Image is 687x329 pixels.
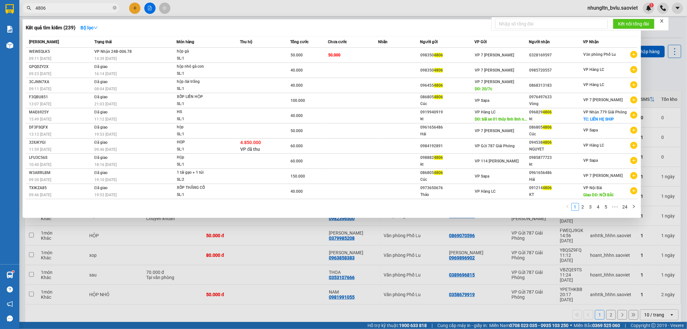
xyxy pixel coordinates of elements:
[290,40,309,44] span: Tổng cước
[291,83,303,88] span: 40.000
[630,187,637,194] span: plus-circle
[94,95,108,99] span: Đã giao
[378,40,387,44] span: Nhãn
[177,146,225,153] div: SL: 1
[630,157,637,164] span: plus-circle
[177,191,225,198] div: SL: 1
[584,193,614,197] span: Giao DĐ: NỘI BÀI
[584,143,605,148] span: VP Hàng LC
[630,127,637,134] span: plus-circle
[94,110,108,114] span: Đã giao
[602,203,610,211] li: 5
[420,191,474,198] div: Thảo
[584,186,602,190] span: VP Nội Bài
[29,40,59,44] span: [PERSON_NAME]
[579,203,587,210] a: 2
[94,178,117,182] span: 19:10 [DATE]
[291,189,303,194] span: 40.000
[620,203,630,211] li: 24
[94,125,108,130] span: Đã giao
[420,185,474,191] div: 0973650676
[7,286,13,293] span: question-circle
[177,176,225,183] div: SL: 2
[475,144,515,148] span: VP Gửi 787 Giải Phóng
[4,37,52,48] h2: DPV7GNHF
[420,169,474,176] div: 086805
[434,68,443,73] span: 4806
[94,186,108,190] span: Đã giao
[529,191,583,198] div: KT
[6,26,13,33] img: solution-icon
[29,79,92,85] div: 3CJNN7XA
[177,85,225,92] div: SL: 1
[475,98,489,103] span: VP Sapa
[29,109,92,116] div: MAE6925Y
[603,203,610,210] a: 5
[475,159,519,163] span: VP 114 [PERSON_NAME]
[660,19,664,23] span: close
[475,68,514,73] span: VP 7 [PERSON_NAME]
[29,124,92,131] div: DF3FSQFX
[434,170,443,175] span: 4806
[434,83,443,88] span: 4806
[543,186,552,190] span: 4806
[177,139,225,146] div: HOP
[81,25,98,30] strong: Bộ lọc
[29,193,51,197] span: 09:46 [DATE]
[113,6,117,10] span: close-circle
[529,40,550,44] span: Người nhận
[434,95,443,99] span: 4806
[29,132,51,137] span: 13:13 [DATE]
[291,53,303,57] span: 50.000
[291,113,303,118] span: 40.000
[630,51,637,58] span: plus-circle
[29,169,92,176] div: W3ARRLBM
[584,117,614,121] span: TC: LIÊN HẸ SHIP
[29,102,51,106] span: 13:07 [DATE]
[328,40,347,44] span: Chưa cước
[584,67,605,72] span: VP Hàng LC
[420,94,474,101] div: 086805
[420,161,474,168] div: kt
[29,147,51,152] span: 11:59 [DATE]
[529,139,583,146] div: 094538
[630,66,637,73] span: plus-circle
[12,271,14,273] sup: 1
[177,78,225,85] div: hộp đai trắng
[621,203,630,210] a: 24
[529,146,583,153] div: NGUYET
[29,48,92,55] div: WEWEQLK5
[572,203,579,210] a: 1
[7,315,13,322] span: message
[475,174,489,179] span: VP Sapa
[94,132,117,137] span: 19:53 [DATE]
[475,110,496,114] span: VP Hàng LC
[595,203,602,211] li: 4
[35,5,111,12] input: Tìm tên, số ĐT hoặc mã đơn
[420,109,474,116] div: 0919940919
[420,154,474,161] div: 098882
[630,203,638,211] button: right
[630,96,637,103] span: plus-circle
[177,169,225,176] div: 1 tải gạo + 1 túi
[420,131,474,138] div: Hải
[240,147,260,152] span: VP đã thu
[29,72,51,76] span: 09:23 [DATE]
[4,5,36,37] img: logo.jpg
[564,203,571,211] li: Previous Page
[529,116,583,122] div: kt
[420,124,474,131] div: 0961656486
[420,40,438,44] span: Người gửi
[564,203,571,211] button: left
[474,40,487,44] span: VP Gửi
[34,37,156,98] h2: VP Nhận: VP Nhận 779 Giải Phóng
[632,205,636,208] span: right
[29,154,92,161] div: LFU3C56S
[583,40,599,44] span: VP Nhận
[240,40,252,44] span: Thu hộ
[240,140,261,145] span: 4.850.000
[75,23,103,33] button: Bộ lọcdown
[420,67,474,74] div: 098350
[610,203,620,211] li: Next 5 Pages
